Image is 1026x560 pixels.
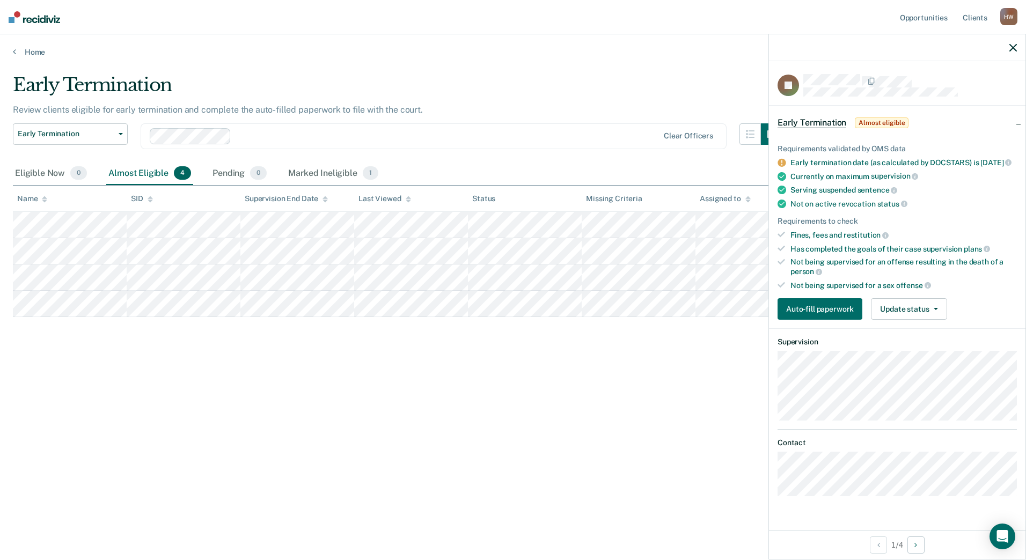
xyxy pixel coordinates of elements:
[174,166,191,180] span: 4
[907,536,925,554] button: Next Opportunity
[769,106,1025,140] div: Early TerminationAlmost eligible
[778,144,1017,153] div: Requirements validated by OMS data
[790,257,1017,276] div: Not being supervised for an offense resulting in the death of a
[790,230,1017,240] div: Fines, fees and
[358,194,411,203] div: Last Viewed
[18,129,114,138] span: Early Termination
[778,337,1017,347] dt: Supervision
[778,117,846,128] span: Early Termination
[877,200,907,208] span: status
[13,47,1013,57] a: Home
[13,162,89,186] div: Eligible Now
[9,11,60,23] img: Recidiviz
[245,194,328,203] div: Supervision End Date
[778,217,1017,226] div: Requirements to check
[871,172,918,180] span: supervision
[700,194,750,203] div: Assigned to
[778,298,867,320] a: Navigate to form link
[858,186,898,194] span: sentence
[13,105,423,115] p: Review clients eligible for early termination and complete the auto-filled paperwork to file with...
[990,524,1015,549] div: Open Intercom Messenger
[855,117,908,128] span: Almost eligible
[964,245,990,253] span: plans
[871,298,947,320] button: Update status
[106,162,193,186] div: Almost Eligible
[586,194,642,203] div: Missing Criteria
[790,199,1017,209] div: Not on active revocation
[363,166,378,180] span: 1
[70,166,87,180] span: 0
[870,536,887,554] button: Previous Opportunity
[472,194,495,203] div: Status
[769,530,1025,559] div: 1 / 4
[1000,8,1017,25] div: H W
[896,281,931,290] span: offense
[790,244,1017,254] div: Has completed the goals of their case supervision
[17,194,47,203] div: Name
[790,158,1017,167] div: Early termination date (as calculated by DOCSTARS) is [DATE]
[131,194,153,203] div: SID
[664,131,713,141] div: Clear officers
[790,185,1017,195] div: Serving suspended
[844,231,889,239] span: restitution
[210,162,269,186] div: Pending
[790,281,1017,290] div: Not being supervised for a sex
[250,166,267,180] span: 0
[790,267,822,276] span: person
[286,162,380,186] div: Marked Ineligible
[778,298,862,320] button: Auto-fill paperwork
[778,438,1017,447] dt: Contact
[790,172,1017,181] div: Currently on maximum
[13,74,782,105] div: Early Termination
